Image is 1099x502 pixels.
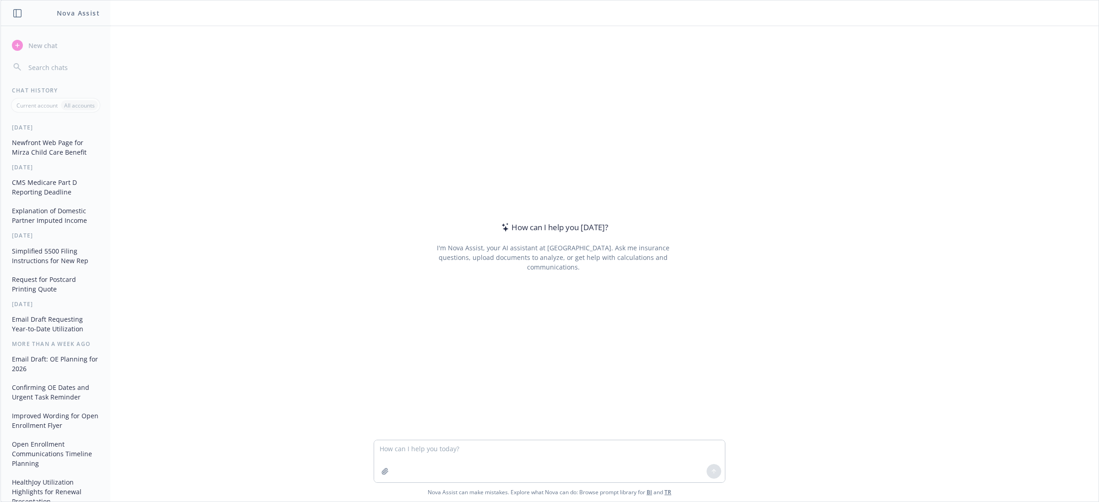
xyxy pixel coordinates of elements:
div: [DATE] [1,300,110,308]
a: TR [664,488,671,496]
div: Chat History [1,86,110,94]
button: CMS Medicare Part D Reporting Deadline [8,175,103,200]
button: Explanation of Domestic Partner Imputed Income [8,203,103,228]
button: Request for Postcard Printing Quote [8,272,103,297]
a: BI [647,488,652,496]
button: Simplified 5500 Filing Instructions for New Rep [8,243,103,268]
button: Email Draft: OE Planning for 2026 [8,351,103,376]
button: Open Enrollment Communications Timeline Planning [8,437,103,471]
div: [DATE] [1,163,110,171]
span: Nova Assist can make mistakes. Explore what Nova can do: Browse prompt library for and [428,483,671,502]
p: All accounts [64,102,95,109]
input: Search chats [27,61,99,74]
button: Improved Wording for Open Enrollment Flyer [8,408,103,433]
h1: Nova Assist [57,8,100,18]
div: I'm Nova Assist, your AI assistant at [GEOGRAPHIC_DATA]. Ask me insurance questions, upload docum... [424,243,682,272]
p: Current account [16,102,58,109]
div: [DATE] [1,124,110,131]
button: Newfront Web Page for Mirza Child Care Benefit [8,135,103,160]
button: Confirming OE Dates and Urgent Task Reminder [8,380,103,405]
button: Email Draft Requesting Year-to-Date Utilization [8,312,103,336]
div: [DATE] [1,232,110,239]
button: New chat [8,37,103,54]
span: New chat [27,41,58,50]
div: How can I help you [DATE]? [499,221,608,233]
div: More than a week ago [1,340,110,348]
